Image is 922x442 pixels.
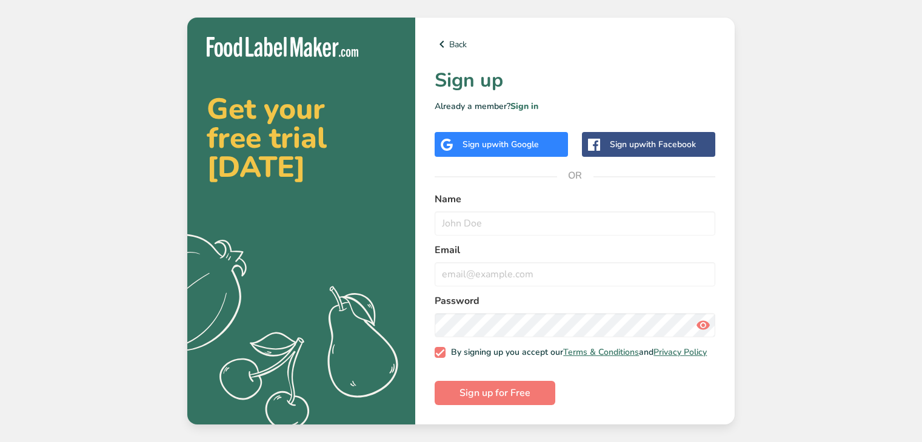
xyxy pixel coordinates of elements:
img: Food Label Maker [207,37,358,57]
span: with Google [492,139,539,150]
h2: Get your free trial [DATE] [207,94,396,182]
a: Terms & Conditions [563,346,639,358]
button: Sign up for Free [435,381,555,405]
a: Privacy Policy [653,346,707,358]
a: Back [435,37,715,51]
span: with Facebook [639,139,696,150]
input: email@example.com [435,262,715,286]
span: By signing up you accept our and [446,347,707,358]
a: Sign in [510,101,538,112]
h1: Sign up [435,66,715,95]
div: Sign up [463,138,539,151]
label: Password [435,294,715,308]
input: John Doe [435,211,715,236]
label: Name [435,192,715,206]
div: Sign up [610,138,696,151]
label: Email [435,243,715,257]
span: OR [557,157,593,194]
p: Already a member? [435,100,715,113]
span: Sign up for Free [459,386,530,400]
